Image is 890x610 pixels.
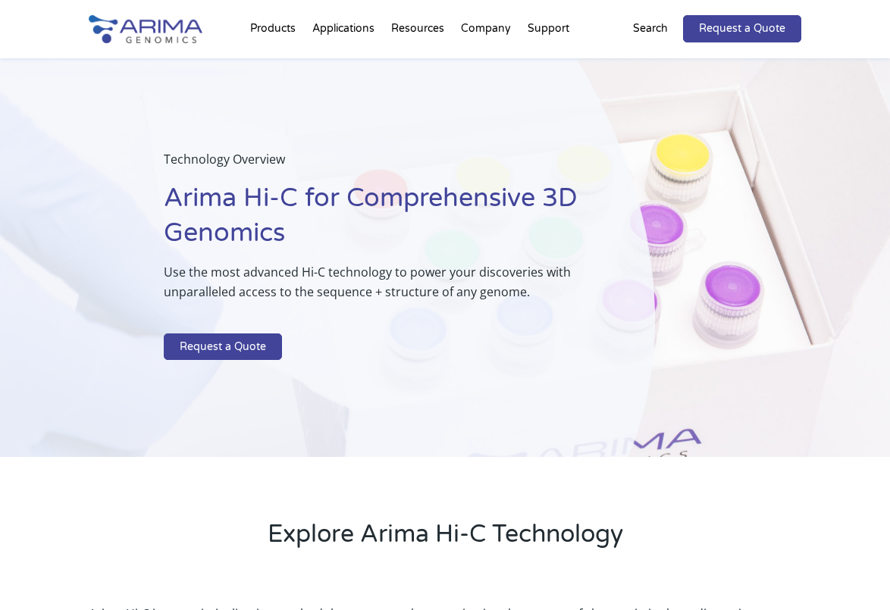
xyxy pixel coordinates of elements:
[89,518,801,563] h2: Explore Arima Hi-C Technology
[164,262,579,314] p: Use the most advanced Hi-C technology to power your discoveries with unparalleled access to the s...
[633,19,668,39] p: Search
[164,333,282,361] a: Request a Quote
[164,149,579,181] p: Technology Overview
[89,15,202,43] img: Arima-Genomics-logo
[164,181,579,262] h1: Arima Hi-C for Comprehensive 3D Genomics
[683,15,801,42] a: Request a Quote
